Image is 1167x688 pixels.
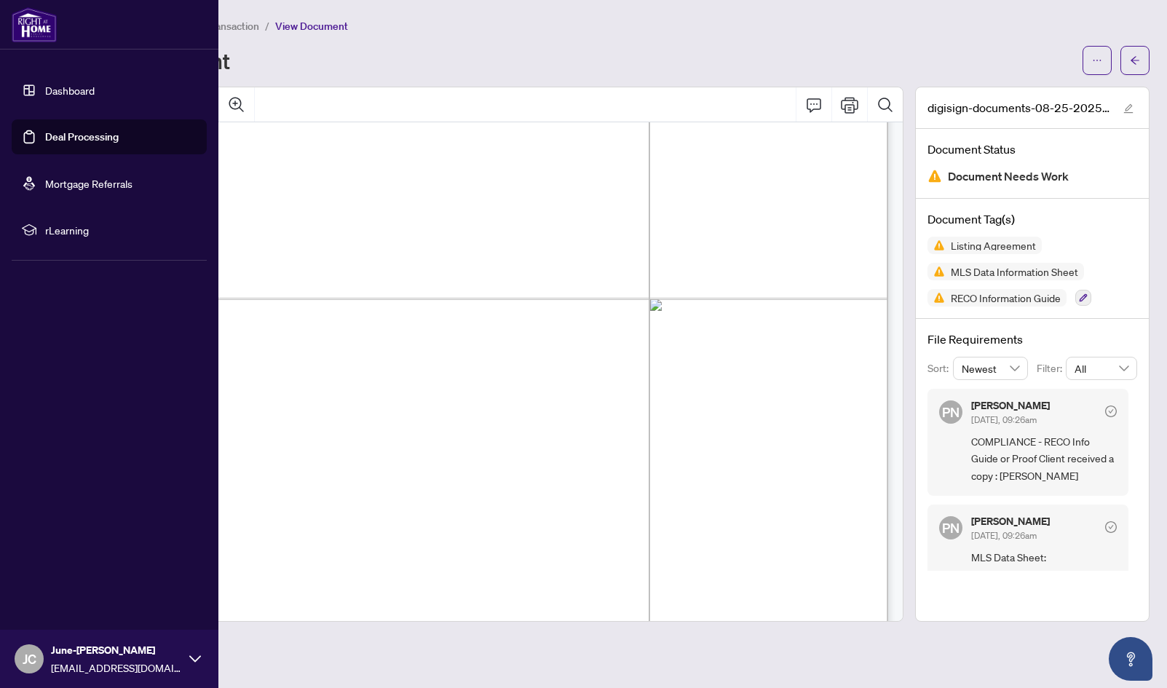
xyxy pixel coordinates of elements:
p: Filter: [1037,360,1066,376]
span: [DATE], 09:26am [971,414,1037,425]
li: / [265,17,269,34]
span: PN [942,518,960,538]
img: Status Icon [927,237,945,254]
span: [DATE], 09:26am [971,530,1037,541]
span: View Transaction [181,20,259,33]
span: Newest [962,357,1020,379]
span: Document Needs Work [948,167,1069,186]
span: check-circle [1105,406,1117,417]
h5: [PERSON_NAME] [971,400,1050,411]
span: edit [1123,103,1134,114]
span: RECO Information Guide [945,293,1067,303]
span: ellipsis [1092,55,1102,66]
span: MLS Data Sheet: 1. Missing [PERSON_NAME] name, initials & signatures 2. Expiry date doesn't match... [971,549,1117,685]
a: Dashboard [45,84,95,97]
span: JC [23,649,36,669]
span: rLearning [45,222,197,238]
img: Document Status [927,169,942,183]
span: MLS Data Information Sheet [945,266,1084,277]
button: Open asap [1109,637,1152,681]
span: View Document [275,20,348,33]
p: Sort: [927,360,953,376]
h4: Document Tag(s) [927,210,1137,228]
span: digisign-documents-08-25-2025.pdf [927,99,1109,116]
a: Deal Processing [45,130,119,143]
h5: [PERSON_NAME] [971,516,1050,526]
span: All [1075,357,1128,379]
h4: File Requirements [927,331,1137,348]
span: [EMAIL_ADDRESS][DOMAIN_NAME] [51,660,182,676]
span: check-circle [1105,521,1117,533]
span: June-[PERSON_NAME] [51,642,182,658]
span: PN [942,402,960,422]
a: Mortgage Referrals [45,177,132,190]
span: arrow-left [1130,55,1140,66]
img: Status Icon [927,263,945,280]
h4: Document Status [927,141,1137,158]
img: Status Icon [927,289,945,307]
span: COMPLIANCE - RECO Info Guide or Proof Client received a copy : [PERSON_NAME] [971,433,1117,484]
img: logo [12,7,57,42]
span: Listing Agreement [945,240,1042,250]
